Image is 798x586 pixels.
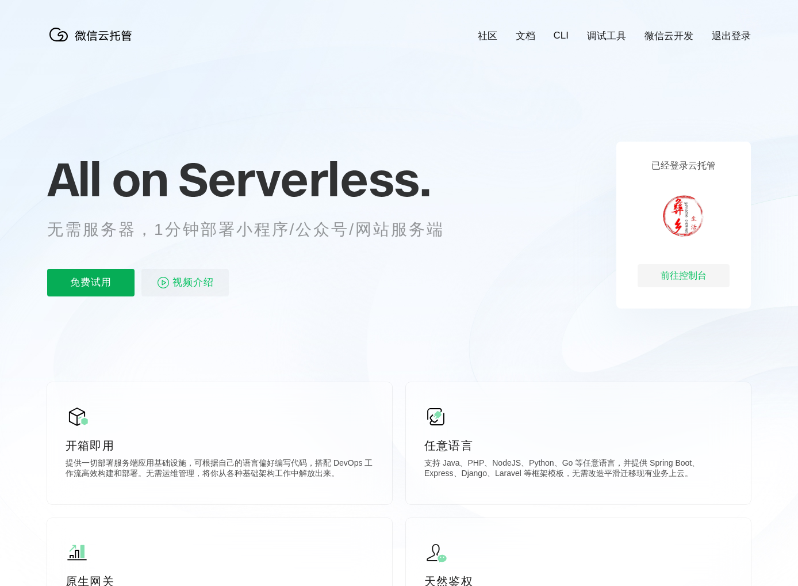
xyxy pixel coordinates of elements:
a: 微信云开发 [644,29,693,43]
p: 已经登录云托管 [651,160,716,172]
p: 提供一切部署服务端应用基础设施，可根据自己的语言偏好编写代码，搭配 DevOps 工作流高效构建和部署。无需运维管理，将你从各种基础架构工作中解放出来。 [66,458,374,481]
span: Serverless. [178,150,431,208]
a: 微信云托管 [47,38,139,48]
p: 无需服务器，1分钟部署小程序/公众号/网站服务端 [47,218,466,241]
span: All on [47,150,167,208]
div: 前往控制台 [638,264,730,287]
p: 免费试用 [47,269,135,296]
p: 开箱即用 [66,437,374,454]
a: 社区 [478,29,497,43]
span: 视频介绍 [172,269,214,296]
a: 文档 [516,29,535,43]
p: 任意语言 [424,437,732,454]
img: video_play.svg [156,276,170,290]
img: 微信云托管 [47,23,139,46]
a: 退出登录 [712,29,751,43]
p: 支持 Java、PHP、NodeJS、Python、Go 等任意语言，并提供 Spring Boot、Express、Django、Laravel 等框架模板，无需改造平滑迁移现有业务上云。 [424,458,732,481]
a: CLI [554,30,569,41]
a: 调试工具 [587,29,626,43]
